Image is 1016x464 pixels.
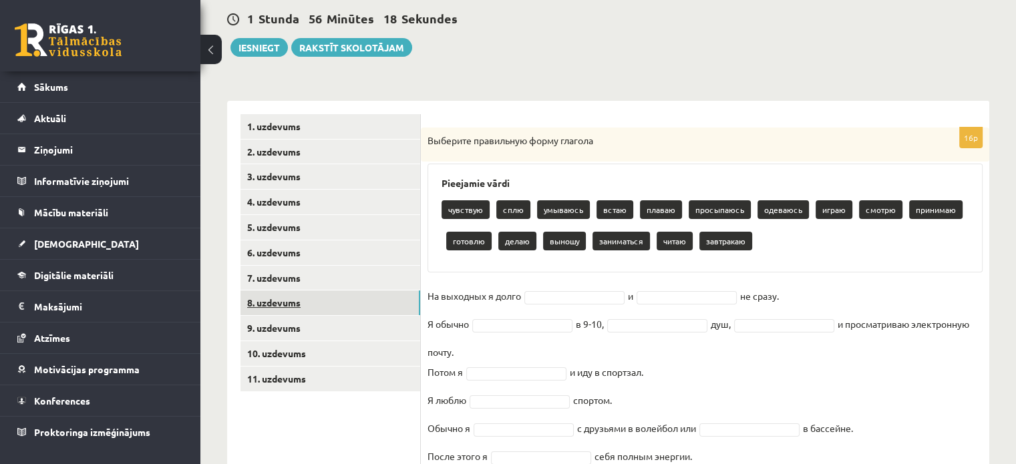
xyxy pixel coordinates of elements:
[543,232,586,250] p: выношу
[757,200,809,219] p: одеваюсь
[428,314,469,334] p: Я обычно
[428,362,463,382] p: Потом я
[34,395,90,407] span: Konferences
[17,260,184,290] a: Digitālie materiāli
[240,215,420,240] a: 5. uzdevums
[34,112,66,124] span: Aktuāli
[34,166,184,196] legend: Informatīvie ziņojumi
[17,354,184,385] a: Motivācijas programma
[428,390,466,410] p: Я люблю
[17,197,184,228] a: Mācību materiāli
[446,232,492,250] p: готовлю
[859,200,902,219] p: смотрю
[496,200,530,219] p: сплю
[34,81,68,93] span: Sākums
[17,322,184,353] a: Atzīmes
[247,11,254,26] span: 1
[34,332,70,344] span: Atzīmes
[34,269,114,281] span: Digitālie materiāli
[428,418,470,438] p: Обычно я
[498,232,536,250] p: делаю
[383,11,397,26] span: 18
[240,367,420,391] a: 11. uzdevums
[537,200,590,219] p: умываюсь
[17,417,184,447] a: Proktoringa izmēģinājums
[327,11,374,26] span: Minūtes
[597,200,633,219] p: встаю
[428,286,521,306] p: На выходных я долго
[34,426,150,438] span: Proktoringa izmēģinājums
[240,341,420,366] a: 10. uzdevums
[240,266,420,290] a: 7. uzdevums
[816,200,852,219] p: играю
[17,71,184,102] a: Sākums
[259,11,299,26] span: Stunda
[959,127,983,148] p: 16p
[34,291,184,322] legend: Maksājumi
[240,240,420,265] a: 6. uzdevums
[17,385,184,416] a: Konferences
[689,200,751,219] p: просыпаюсь
[17,291,184,322] a: Maksājumi
[240,290,420,315] a: 8. uzdevums
[401,11,458,26] span: Sekundes
[34,238,139,250] span: [DEMOGRAPHIC_DATA]
[909,200,963,219] p: принимаю
[17,103,184,134] a: Aktuāli
[17,134,184,165] a: Ziņojumi
[240,140,420,164] a: 2. uzdevums
[592,232,650,250] p: заниматься
[34,363,140,375] span: Motivācijas programma
[309,11,322,26] span: 56
[240,164,420,189] a: 3. uzdevums
[240,114,420,139] a: 1. uzdevums
[442,178,969,189] h3: Pieejamie vārdi
[15,23,122,57] a: Rīgas 1. Tālmācības vidusskola
[428,134,916,148] p: Выберите правильную форму глагола
[657,232,693,250] p: читаю
[699,232,752,250] p: завтракаю
[230,38,288,57] button: Iesniegt
[442,200,490,219] p: чувствую
[640,200,682,219] p: плаваю
[34,206,108,218] span: Mācību materiāli
[17,166,184,196] a: Informatīvie ziņojumi
[240,316,420,340] a: 9. uzdevums
[17,228,184,259] a: [DEMOGRAPHIC_DATA]
[240,190,420,214] a: 4. uzdevums
[291,38,412,57] a: Rakstīt skolotājam
[34,134,184,165] legend: Ziņojumi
